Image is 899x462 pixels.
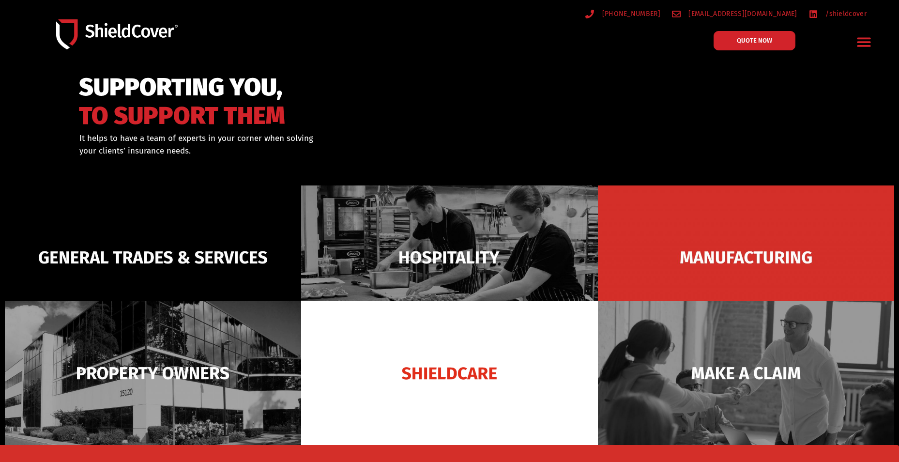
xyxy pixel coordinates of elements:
a: [EMAIL_ADDRESS][DOMAIN_NAME] [672,8,797,20]
span: SUPPORTING YOU, [79,77,285,97]
p: your clients’ insurance needs. [79,145,499,157]
div: It helps to have a team of experts in your corner when solving [79,132,499,157]
div: Menu Toggle [853,31,875,53]
span: /shieldcover [823,8,867,20]
span: [PHONE_NUMBER] [600,8,660,20]
span: QUOTE NOW [737,37,772,44]
img: Shield-Cover-Underwriting-Australia-logo-full [56,19,178,49]
a: [PHONE_NUMBER] [585,8,660,20]
a: QUOTE NOW [714,31,795,50]
a: /shieldcover [809,8,867,20]
span: [EMAIL_ADDRESS][DOMAIN_NAME] [686,8,797,20]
